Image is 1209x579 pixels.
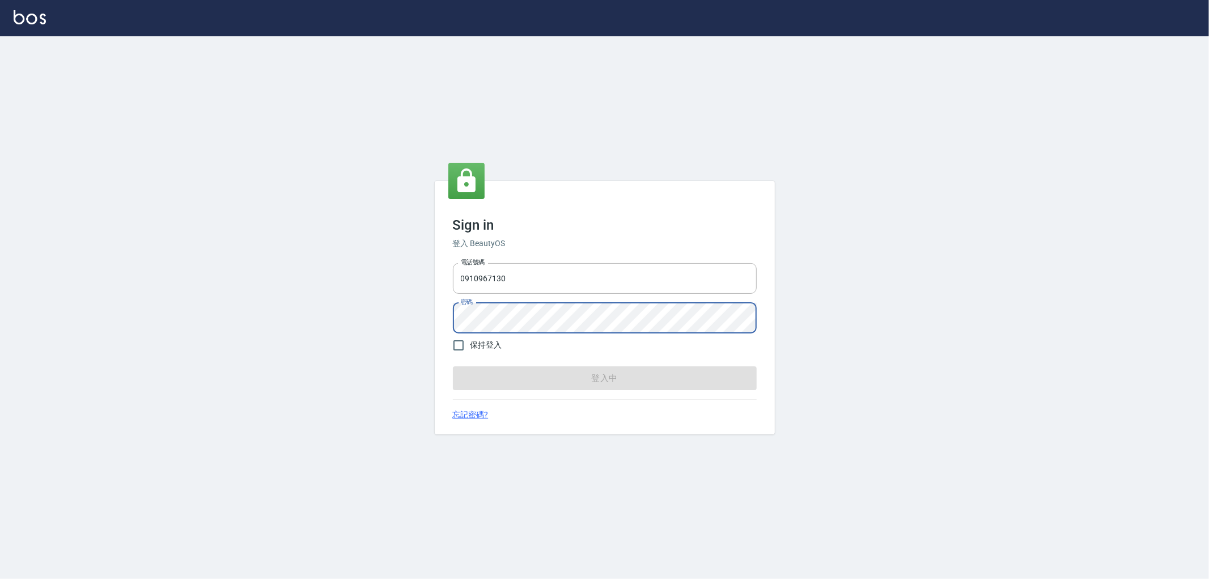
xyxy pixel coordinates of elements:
span: 保持登入 [470,339,502,351]
label: 電話號碼 [461,258,485,267]
label: 密碼 [461,298,473,306]
h3: Sign in [453,217,757,233]
img: Logo [14,10,46,24]
a: 忘記密碼? [453,409,489,421]
h6: 登入 BeautyOS [453,238,757,250]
